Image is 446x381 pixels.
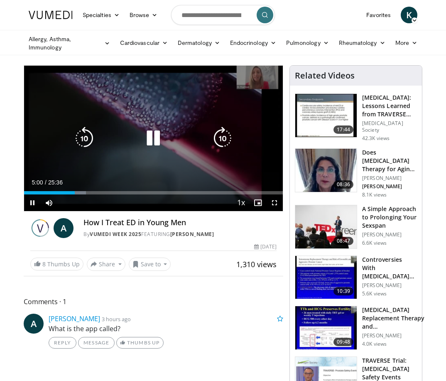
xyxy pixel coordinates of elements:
p: 4.0K views [362,341,387,347]
a: 09:48 [MEDICAL_DATA] Replacement Therapy and [DEMOGRAPHIC_DATA] Fertility [PERSON_NAME] 4.0K views [295,306,417,350]
p: [PERSON_NAME] [362,282,417,289]
h4: How I Treat ED in Young Men [83,218,277,227]
p: What is the app called? [49,324,283,334]
p: 6.6K views [362,240,387,246]
button: Pause [24,194,41,211]
h3: Controversies With [MEDICAL_DATA] Replacement Therapy and [MEDICAL_DATA] Can… [362,256,417,280]
span: 8 [42,260,46,268]
a: Allergy, Asthma, Immunology [24,35,115,52]
a: Thumbs Up [116,337,163,349]
a: A [24,314,44,334]
p: [MEDICAL_DATA] Society [362,120,417,133]
a: Message [78,337,115,349]
a: 10:39 Controversies With [MEDICAL_DATA] Replacement Therapy and [MEDICAL_DATA] Can… [PERSON_NAME]... [295,256,417,300]
a: 08:36 Does [MEDICAL_DATA] Therapy for Aging Men Really Work? Review of 43 St… [PERSON_NAME] [PERS... [295,148,417,198]
a: A [54,218,74,238]
img: 58e29ddd-d015-4cd9-bf96-f28e303b730c.150x105_q85_crop-smart_upscale.jpg [295,306,357,349]
img: VuMedi Logo [29,11,73,19]
span: 1,310 views [236,259,277,269]
a: Favorites [361,7,396,23]
span: 09:48 [333,338,353,346]
a: Pulmonology [281,34,334,51]
span: 25:36 [48,179,63,186]
img: c4bd4661-e278-4c34-863c-57c104f39734.150x105_q85_crop-smart_upscale.jpg [295,205,357,248]
p: 42.3K views [362,135,390,142]
a: 8 Thumbs Up [30,258,83,270]
a: Rheumatology [334,34,390,51]
button: Fullscreen [266,194,283,211]
img: 4d4bce34-7cbb-4531-8d0c-5308a71d9d6c.150x105_q85_crop-smart_upscale.jpg [295,149,357,192]
h4: Related Videos [295,71,355,81]
video-js: Video Player [24,66,283,211]
button: Enable picture-in-picture mode [250,194,266,211]
p: 8.1K views [362,192,387,198]
button: Playback Rate [233,194,250,211]
div: By FEATURING [83,231,277,238]
a: More [390,34,422,51]
span: 08:36 [333,180,353,189]
p: [PERSON_NAME] [362,332,427,339]
a: Cardiovascular [115,34,173,51]
small: 3 hours ago [102,315,131,323]
a: 17:44 [MEDICAL_DATA]: Lessons Learned from TRAVERSE 2024 [MEDICAL_DATA] Society 42.3K views [295,93,417,142]
p: 5.6K views [362,290,387,297]
h3: Does [MEDICAL_DATA] Therapy for Aging Men Really Work? Review of 43 St… [362,148,417,173]
p: [PERSON_NAME] [362,183,417,190]
span: 10:39 [333,287,353,295]
span: / [45,179,47,186]
a: [PERSON_NAME] [49,314,100,323]
div: [DATE] [254,243,277,251]
a: 08:47 A Simple Approach to Prolonging Your Sexspan [PERSON_NAME] 6.6K views [295,205,417,249]
a: Reply [49,337,76,349]
a: Specialties [78,7,125,23]
span: 17:44 [333,125,353,134]
p: [PERSON_NAME] [362,175,417,182]
button: Mute [41,194,57,211]
a: Browse [125,7,163,23]
a: [PERSON_NAME] [170,231,214,238]
button: Save to [129,258,171,271]
a: Vumedi Week 2025 [90,231,141,238]
a: K [401,7,417,23]
h3: [MEDICAL_DATA] Replacement Therapy and [DEMOGRAPHIC_DATA] Fertility [362,306,427,331]
a: Endocrinology [225,34,281,51]
span: Comments 1 [24,296,283,307]
span: 08:47 [333,237,353,245]
h3: A Simple Approach to Prolonging Your Sexspan [362,205,417,230]
a: Dermatology [173,34,225,51]
h3: [MEDICAL_DATA]: Lessons Learned from TRAVERSE 2024 [362,93,417,118]
img: Vumedi Week 2025 [30,218,50,238]
img: 418933e4-fe1c-4c2e-be56-3ce3ec8efa3b.150x105_q85_crop-smart_upscale.jpg [295,256,357,299]
span: 5:00 [32,179,43,186]
p: [PERSON_NAME] [362,231,417,238]
button: Share [87,258,125,271]
img: 1317c62a-2f0d-4360-bee0-b1bff80fed3c.150x105_q85_crop-smart_upscale.jpg [295,94,357,137]
input: Search topics, interventions [171,5,275,25]
div: Progress Bar [24,191,283,194]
